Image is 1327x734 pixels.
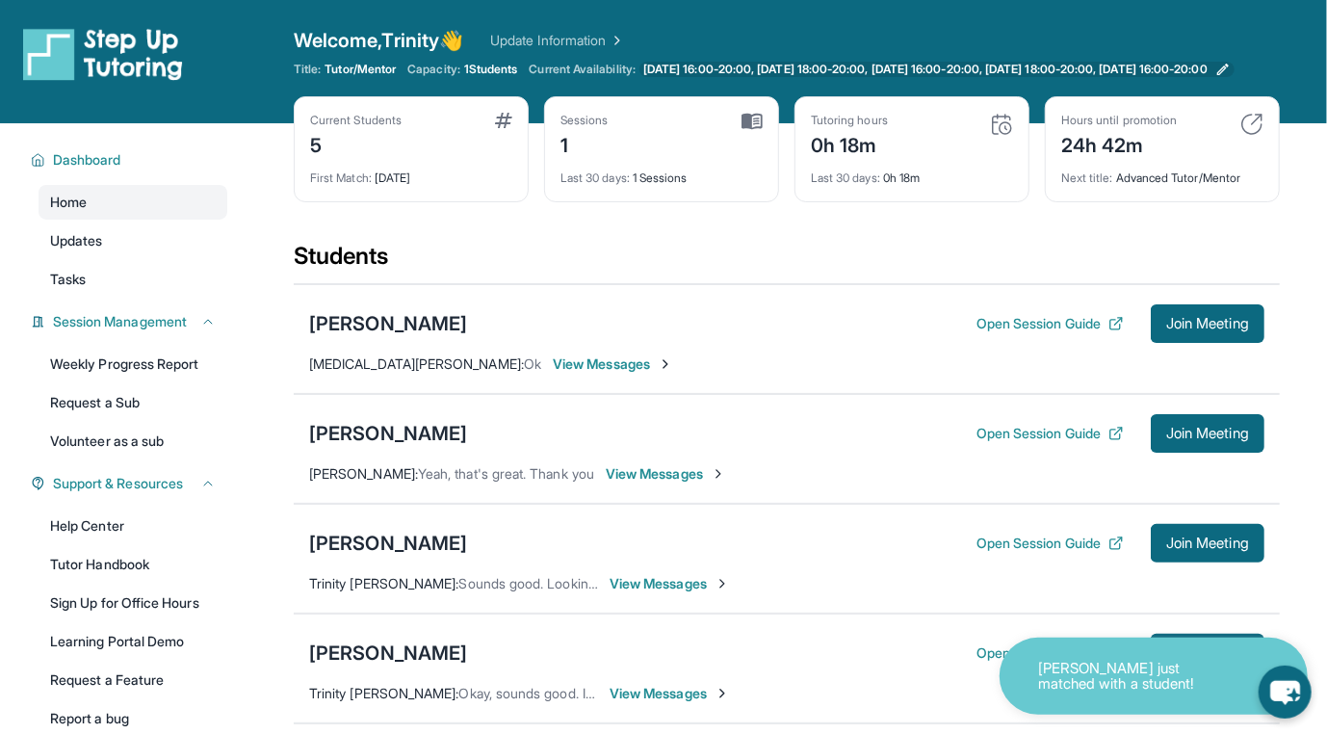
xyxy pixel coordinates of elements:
[610,574,730,593] span: View Messages
[610,684,730,703] span: View Messages
[407,62,460,77] span: Capacity:
[309,530,467,557] div: [PERSON_NAME]
[530,62,636,77] span: Current Availability:
[39,509,227,543] a: Help Center
[310,170,372,185] span: First Match :
[1038,661,1231,693] p: [PERSON_NAME] just matched with a student!
[325,62,396,77] span: Tutor/Mentor
[39,586,227,620] a: Sign Up for Office Hours
[1240,113,1263,136] img: card
[490,31,625,50] a: Update Information
[39,547,227,582] a: Tutor Handbook
[45,474,216,493] button: Support & Resources
[643,62,1208,77] span: [DATE] 16:00-20:00, [DATE] 18:00-20:00, [DATE] 16:00-20:00, [DATE] 18:00-20:00, [DATE] 16:00-20:00
[50,231,103,250] span: Updates
[309,465,418,482] span: [PERSON_NAME] :
[1061,170,1113,185] span: Next title :
[294,241,1280,283] div: Students
[39,223,227,258] a: Updates
[309,355,524,372] span: [MEDICAL_DATA][PERSON_NAME] :
[1166,428,1249,439] span: Join Meeting
[53,312,187,331] span: Session Management
[39,424,227,459] a: Volunteer as a sub
[39,663,227,697] a: Request a Feature
[418,465,594,482] span: Yeah, that's great. Thank you
[711,466,726,482] img: Chevron-Right
[459,685,1176,701] span: Okay, sounds good. I believe you were given a link to join sessions so I will see you both then. ...
[606,31,625,50] img: Chevron Right
[606,464,726,484] span: View Messages
[1166,537,1249,549] span: Join Meeting
[811,113,888,128] div: Tutoring hours
[309,420,467,447] div: [PERSON_NAME]
[524,355,541,372] span: Ok
[310,113,402,128] div: Current Students
[309,575,459,591] span: Trinity [PERSON_NAME] :
[715,576,730,591] img: Chevron-Right
[39,185,227,220] a: Home
[1061,159,1263,186] div: Advanced Tutor/Mentor
[560,159,763,186] div: 1 Sessions
[294,27,463,54] span: Welcome, Trinity 👋
[310,128,402,159] div: 5
[45,150,216,170] button: Dashboard
[1151,524,1264,563] button: Join Meeting
[53,474,183,493] span: Support & Resources
[553,354,673,374] span: View Messages
[990,113,1013,136] img: card
[560,170,630,185] span: Last 30 days :
[811,128,888,159] div: 0h 18m
[39,347,227,381] a: Weekly Progress Report
[310,159,512,186] div: [DATE]
[1259,666,1312,719] button: chat-button
[294,62,321,77] span: Title:
[39,385,227,420] a: Request a Sub
[45,312,216,331] button: Session Management
[309,640,467,667] div: [PERSON_NAME]
[811,159,1013,186] div: 0h 18m
[560,128,609,159] div: 1
[39,262,227,297] a: Tasks
[976,534,1124,553] button: Open Session Guide
[658,356,673,372] img: Chevron-Right
[309,685,459,701] span: Trinity [PERSON_NAME] :
[39,624,227,659] a: Learning Portal Demo
[50,193,87,212] span: Home
[560,113,609,128] div: Sessions
[1151,304,1264,343] button: Join Meeting
[464,62,518,77] span: 1 Students
[495,113,512,128] img: card
[811,170,880,185] span: Last 30 days :
[976,424,1124,443] button: Open Session Guide
[23,27,183,81] img: logo
[742,113,763,130] img: card
[1061,128,1177,159] div: 24h 42m
[976,314,1124,333] button: Open Session Guide
[1166,318,1249,329] span: Join Meeting
[715,686,730,701] img: Chevron-Right
[459,575,919,591] span: Sounds good. Looking forward to meeting you both, have a great weekend!
[1151,634,1264,672] button: Join Meeting
[53,150,121,170] span: Dashboard
[976,643,1124,663] button: Open Session Guide
[309,310,467,337] div: [PERSON_NAME]
[1151,414,1264,453] button: Join Meeting
[50,270,86,289] span: Tasks
[639,62,1235,77] a: [DATE] 16:00-20:00, [DATE] 18:00-20:00, [DATE] 16:00-20:00, [DATE] 18:00-20:00, [DATE] 16:00-20:00
[1061,113,1177,128] div: Hours until promotion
